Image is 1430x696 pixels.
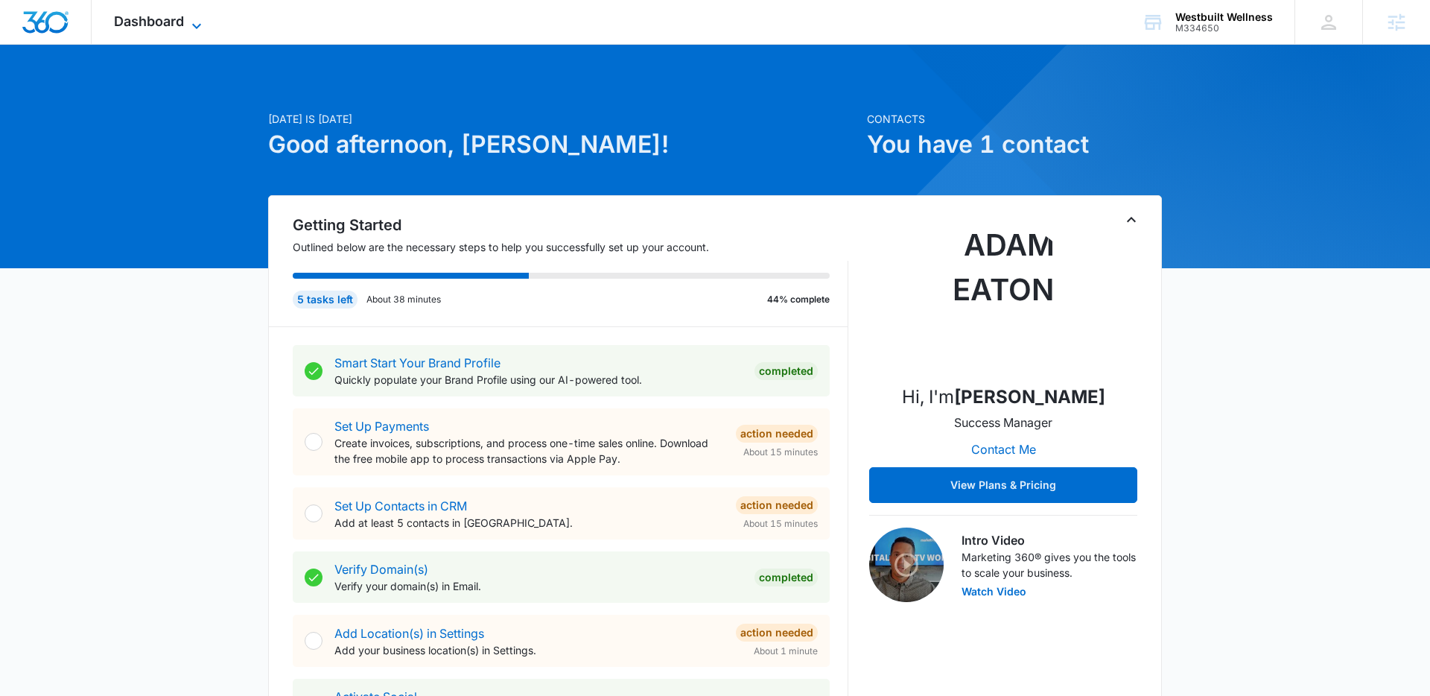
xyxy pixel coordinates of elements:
button: Contact Me [956,431,1051,467]
span: Dashboard [114,13,184,29]
p: Success Manager [954,414,1052,431]
button: Toggle Collapse [1122,211,1140,229]
a: Verify Domain(s) [334,562,428,577]
div: Completed [754,362,818,380]
p: 44% complete [767,293,830,306]
img: website_grey.svg [24,39,36,51]
button: View Plans & Pricing [869,467,1137,503]
div: Domain: [DOMAIN_NAME] [39,39,164,51]
p: About 38 minutes [366,293,441,306]
button: Watch Video [962,586,1026,597]
h3: Intro Video [962,531,1137,549]
div: account id [1175,23,1273,34]
img: Adam Eaton [929,223,1078,372]
div: Action Needed [736,425,818,443]
div: Action Needed [736,496,818,514]
img: Intro Video [869,528,944,602]
p: Hi, I'm [902,384,1105,411]
img: logo_orange.svg [24,24,36,36]
div: Completed [754,569,818,586]
h2: Getting Started [293,214,848,236]
strong: [PERSON_NAME] [954,386,1105,408]
p: Add your business location(s) in Settings. [334,642,724,658]
p: Outlined below are the necessary steps to help you successfully set up your account. [293,239,848,255]
p: Add at least 5 contacts in [GEOGRAPHIC_DATA]. [334,515,724,531]
div: v 4.0.25 [42,24,73,36]
p: Quickly populate your Brand Profile using our AI-powered tool. [334,372,743,387]
p: Verify your domain(s) in Email. [334,578,743,594]
div: Action Needed [736,624,818,642]
h1: Good afternoon, [PERSON_NAME]! [268,127,858,162]
a: Set Up Payments [334,419,429,434]
span: About 1 minute [754,645,818,658]
p: Marketing 360® gives you the tools to scale your business. [962,549,1137,580]
p: Contacts [867,111,1162,127]
span: About 15 minutes [743,446,818,459]
div: account name [1175,11,1273,23]
div: 5 tasks left [293,291,357,309]
img: tab_keywords_by_traffic_grey.svg [148,86,160,98]
h1: You have 1 contact [867,127,1162,162]
a: Add Location(s) in Settings [334,626,484,641]
p: Create invoices, subscriptions, and process one-time sales online. Download the free mobile app t... [334,435,724,466]
img: tab_domain_overview_orange.svg [40,86,52,98]
a: Smart Start Your Brand Profile [334,355,500,370]
a: Set Up Contacts in CRM [334,499,467,513]
p: [DATE] is [DATE] [268,111,858,127]
div: Domain Overview [57,88,133,98]
span: About 15 minutes [743,517,818,531]
div: Keywords by Traffic [165,88,251,98]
